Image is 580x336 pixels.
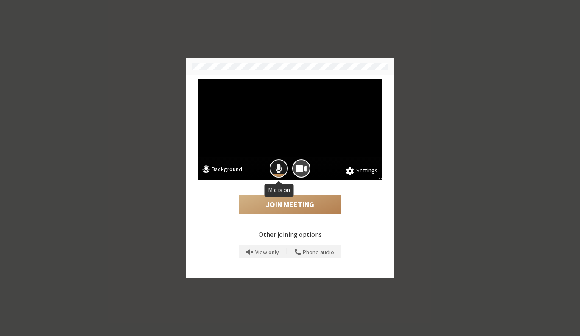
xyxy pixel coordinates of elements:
[198,229,382,239] p: Other joining options
[239,195,341,214] button: Join Meeting
[303,249,334,255] span: Phone audio
[346,166,378,175] button: Settings
[255,249,279,255] span: View only
[270,159,288,178] button: Mic is on
[286,247,287,258] span: |
[243,245,282,259] button: Prevent echo when there is already an active mic and speaker in the room.
[202,165,242,175] button: Background
[292,245,337,259] button: Use your phone for mic and speaker while you view the meeting on this device.
[292,159,310,178] button: Camera is on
